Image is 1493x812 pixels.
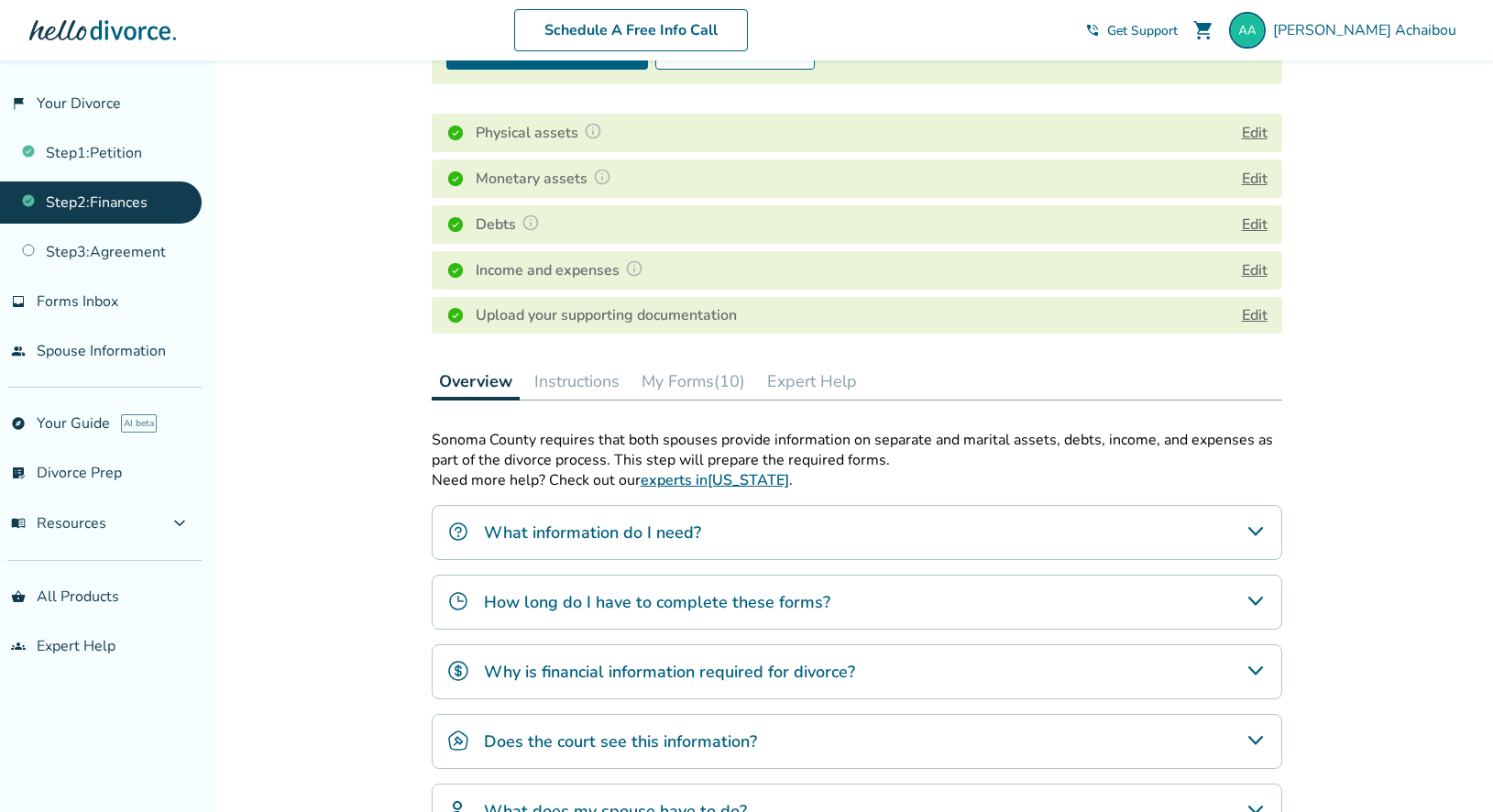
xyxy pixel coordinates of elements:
h4: Income and expenses [476,258,649,282]
span: list_alt_check [11,466,26,480]
button: Edit [1242,214,1268,236]
h4: Physical assets [476,121,608,145]
img: Completed [446,261,465,280]
p: Need more help? Check out our . [432,470,1282,490]
iframe: Chat Widget [1401,724,1493,812]
img: Question Mark [521,214,540,232]
img: amy.ennis@gmail.com [1229,12,1266,49]
button: Instructions [527,363,627,400]
a: experts in[US_STATE] [641,470,789,490]
span: expand_more [169,512,191,534]
span: phone_in_talk [1085,23,1100,38]
button: My Forms(10) [634,363,752,400]
img: How long do I have to complete these forms? [447,590,469,612]
div: What information do I need? [432,505,1282,560]
span: shopping_basket [11,589,26,604]
h4: Debts [476,213,545,236]
span: Resources [11,513,106,533]
span: inbox [11,294,26,309]
span: flag_2 [11,96,26,111]
img: Completed [446,306,465,324]
a: Schedule A Free Info Call [514,9,748,51]
span: [PERSON_NAME] Achaibou [1273,20,1464,40]
div: Why is financial information required for divorce? [432,644,1282,699]
h4: What information do I need? [484,521,701,544]
img: Question Mark [593,168,611,186]
span: AI beta [121,414,157,433]
img: Question Mark [584,122,602,140]
span: Forms Inbox [37,291,118,312]
button: Expert Help [760,363,864,400]
a: Edit [1242,305,1268,325]
div: How long do I have to complete these forms? [432,575,1282,630]
h4: Does the court see this information? [484,730,757,753]
button: Overview [432,363,520,401]
button: Edit [1242,259,1268,281]
span: shopping_cart [1192,19,1214,41]
span: groups [11,639,26,653]
img: Does the court see this information? [447,730,469,752]
h4: How long do I have to complete these forms? [484,590,830,614]
div: Does the court see this information? [432,714,1282,769]
button: Edit [1242,122,1268,144]
button: Edit [1242,168,1268,190]
img: Completed [446,170,465,188]
p: Sonoma County requires that both spouses provide information on separate and marital assets, debt... [432,430,1282,470]
img: Completed [446,215,465,234]
h4: Upload your supporting documentation [476,304,737,326]
span: menu_book [11,516,26,531]
img: Completed [446,124,465,142]
span: Get Support [1107,22,1178,39]
span: people [11,344,26,358]
img: What information do I need? [447,521,469,543]
h4: Why is financial information required for divorce? [484,660,855,684]
a: phone_in_talkGet Support [1085,22,1178,39]
img: Question Mark [625,259,643,278]
span: explore [11,416,26,431]
img: Why is financial information required for divorce? [447,660,469,682]
h4: Monetary assets [476,167,617,191]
